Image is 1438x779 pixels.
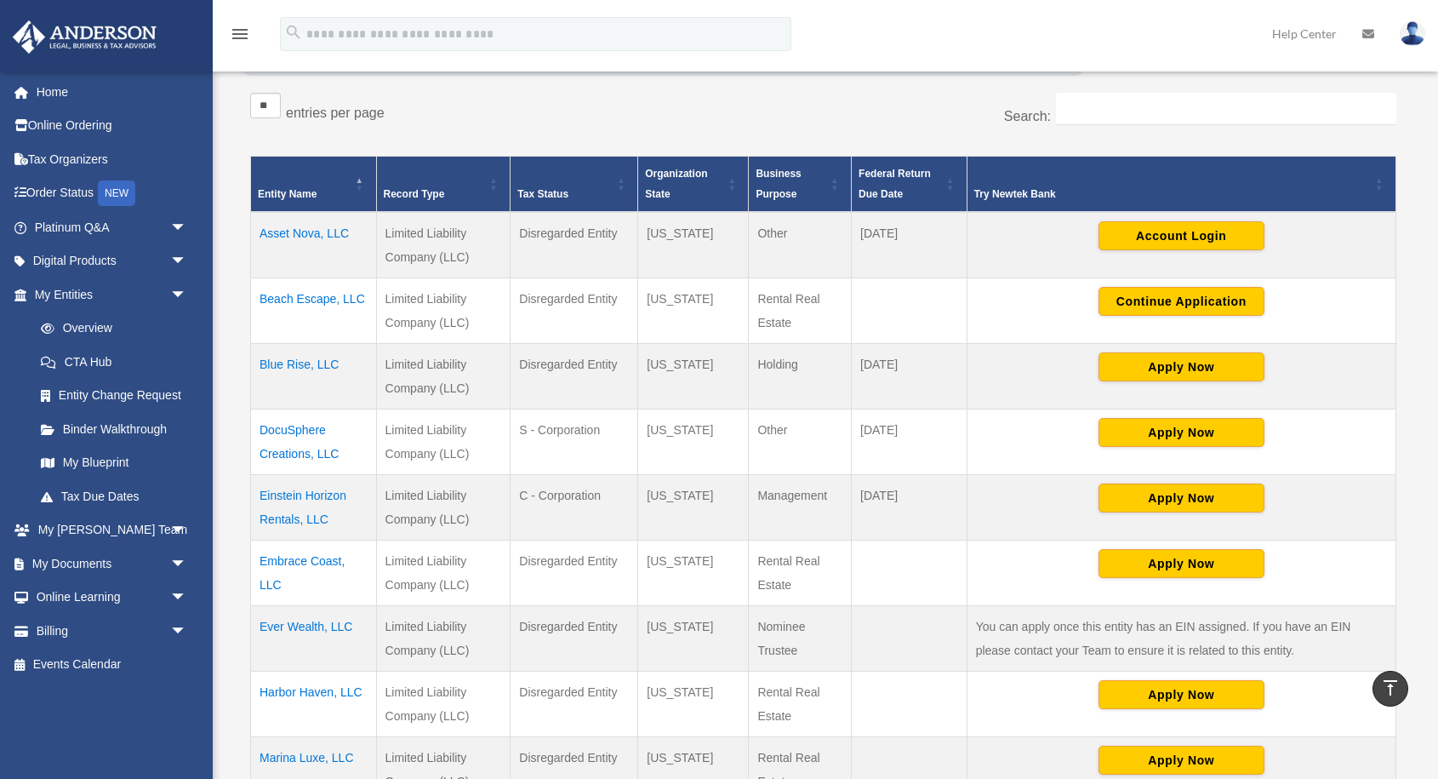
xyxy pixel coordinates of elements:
th: Record Type: Activate to sort [376,156,511,212]
span: arrow_drop_down [170,210,204,245]
a: Platinum Q&Aarrow_drop_down [12,210,213,244]
i: vertical_align_top [1380,678,1401,698]
span: Record Type [384,188,445,200]
a: Account Login [1098,227,1264,241]
a: Online Learningarrow_drop_down [12,581,213,615]
a: Order StatusNEW [12,176,213,211]
td: [DATE] [852,409,967,474]
a: vertical_align_top [1372,671,1408,707]
td: Rental Real Estate [749,540,852,605]
td: Limited Liability Company (LLC) [376,278,511,343]
td: Asset Nova, LLC [251,212,377,278]
a: Events Calendar [12,648,213,682]
td: Rental Real Estate [749,671,852,736]
td: [US_STATE] [638,409,749,474]
span: Federal Return Due Date [859,168,931,200]
td: C - Corporation [511,474,638,540]
a: My Blueprint [24,446,204,480]
a: My Documentsarrow_drop_down [12,547,213,581]
td: Limited Liability Company (LLC) [376,671,511,736]
img: Anderson Advisors Platinum Portal [8,20,162,54]
span: Business Purpose [756,168,801,200]
td: Limited Liability Company (LLC) [376,343,511,409]
th: Try Newtek Bank : Activate to sort [967,156,1395,212]
span: Organization State [645,168,707,200]
i: search [284,23,303,42]
div: NEW [98,180,135,206]
span: Tax Status [517,188,568,200]
span: arrow_drop_down [170,581,204,616]
button: Account Login [1098,221,1264,250]
a: My Entitiesarrow_drop_down [12,278,204,312]
td: DocuSphere Creations, LLC [251,409,377,474]
a: Billingarrow_drop_down [12,614,213,648]
td: [US_STATE] [638,671,749,736]
a: menu [230,30,250,44]
th: Tax Status: Activate to sort [511,156,638,212]
div: Try Newtek Bank [974,184,1370,204]
td: [DATE] [852,474,967,540]
td: Limited Liability Company (LLC) [376,540,511,605]
a: My [PERSON_NAME] Teamarrow_drop_down [12,513,213,547]
td: Holding [749,343,852,409]
span: arrow_drop_down [170,547,204,581]
td: Management [749,474,852,540]
td: S - Corporation [511,409,638,474]
td: [US_STATE] [638,278,749,343]
a: Digital Productsarrow_drop_down [12,244,213,278]
td: [US_STATE] [638,540,749,605]
td: Rental Real Estate [749,278,852,343]
td: Blue Rise, LLC [251,343,377,409]
td: Disregarded Entity [511,278,638,343]
th: Business Purpose: Activate to sort [749,156,852,212]
label: Search: [1004,109,1051,123]
a: Binder Walkthrough [24,412,204,446]
a: CTA Hub [24,345,204,379]
a: Tax Due Dates [24,479,204,513]
td: Limited Liability Company (LLC) [376,605,511,671]
td: Disregarded Entity [511,343,638,409]
td: You can apply once this entity has an EIN assigned. If you have an EIN please contact your Team t... [967,605,1395,671]
span: arrow_drop_down [170,513,204,548]
button: Apply Now [1098,549,1264,578]
td: Embrace Coast, LLC [251,540,377,605]
button: Apply Now [1098,484,1264,513]
th: Entity Name: Activate to invert sorting [251,156,377,212]
td: Ever Wealth, LLC [251,605,377,671]
button: Continue Application [1098,287,1264,316]
td: [DATE] [852,212,967,278]
button: Apply Now [1098,418,1264,447]
td: [US_STATE] [638,474,749,540]
td: Disregarded Entity [511,540,638,605]
td: Einstein Horizon Rentals, LLC [251,474,377,540]
a: Entity Change Request [24,379,204,413]
span: arrow_drop_down [170,614,204,649]
td: Limited Liability Company (LLC) [376,474,511,540]
td: Other [749,409,852,474]
label: entries per page [286,106,385,120]
td: Disregarded Entity [511,671,638,736]
a: Overview [24,312,196,346]
td: Limited Liability Company (LLC) [376,409,511,474]
td: [US_STATE] [638,605,749,671]
img: User Pic [1400,21,1425,46]
th: Organization State: Activate to sort [638,156,749,212]
td: Limited Liability Company (LLC) [376,212,511,278]
td: Other [749,212,852,278]
button: Apply Now [1098,746,1264,775]
td: [DATE] [852,343,967,409]
td: Harbor Haven, LLC [251,671,377,736]
a: Online Ordering [12,109,213,143]
td: Disregarded Entity [511,605,638,671]
button: Apply Now [1098,352,1264,381]
td: [US_STATE] [638,212,749,278]
td: [US_STATE] [638,343,749,409]
span: arrow_drop_down [170,244,204,279]
td: Disregarded Entity [511,212,638,278]
i: menu [230,24,250,44]
button: Apply Now [1098,680,1264,709]
span: Entity Name [258,188,317,200]
a: Home [12,75,213,109]
span: arrow_drop_down [170,278,204,312]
